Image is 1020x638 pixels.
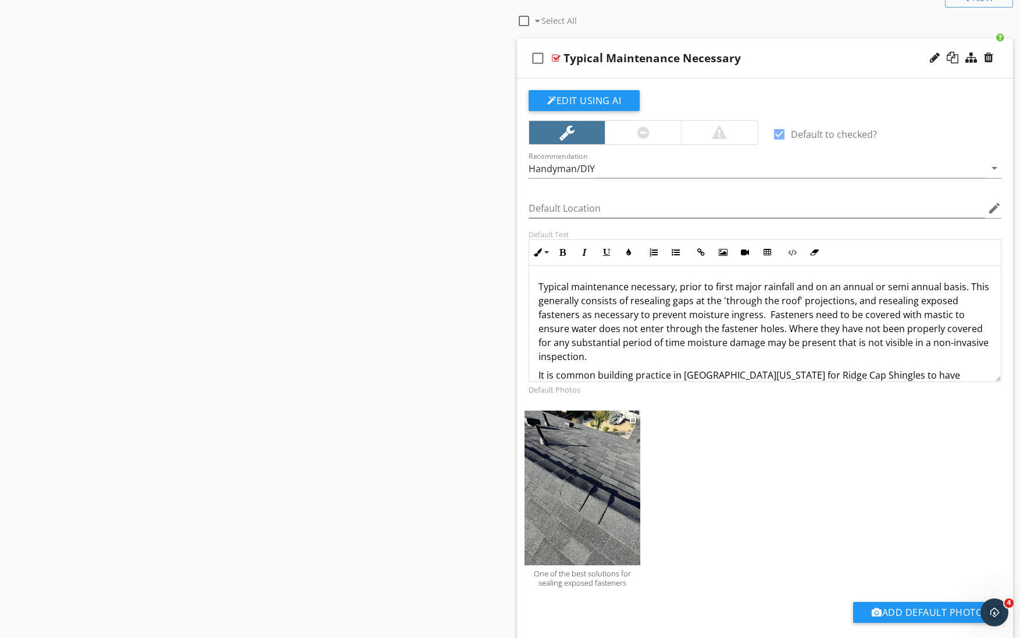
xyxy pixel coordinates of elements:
[541,15,577,26] span: Select All
[538,280,992,363] p: Typical maintenance necessary, prior to first major rainfall and on an annual or semi annual basi...
[643,241,665,263] button: Ordered List
[665,241,687,263] button: Unordered List
[618,241,640,263] button: Colors
[529,90,640,111] button: Edit Using AI
[538,368,992,396] p: It is common building practice in [GEOGRAPHIC_DATA][US_STATE] for Ridge Cap Shingles to have expo...
[525,569,640,587] p: One of the best solutions for sealing exposed fasteners
[529,241,551,263] button: Inline Style
[987,161,1001,175] i: arrow_drop_down
[551,241,573,263] button: Bold (⌘B)
[980,598,1008,626] iframe: Intercom live chat
[690,241,712,263] button: Insert Link (⌘K)
[529,44,547,72] i: check_box_outline_blank
[803,241,825,263] button: Clear Formatting
[529,163,595,174] div: Handyman/DIY
[529,384,580,395] label: Default Photos
[595,241,618,263] button: Underline (⌘U)
[791,129,877,140] label: Default to checked?
[1004,598,1014,608] span: 4
[987,201,1001,215] i: edit
[853,602,1001,623] button: Add Default Photo
[564,51,741,65] div: Typical Maintenance Necessary
[781,241,803,263] button: Code View
[525,411,640,565] img: img_5030.jpeg
[573,241,595,263] button: Italic (⌘I)
[529,230,1001,239] div: Default Text
[529,199,985,218] input: Default Location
